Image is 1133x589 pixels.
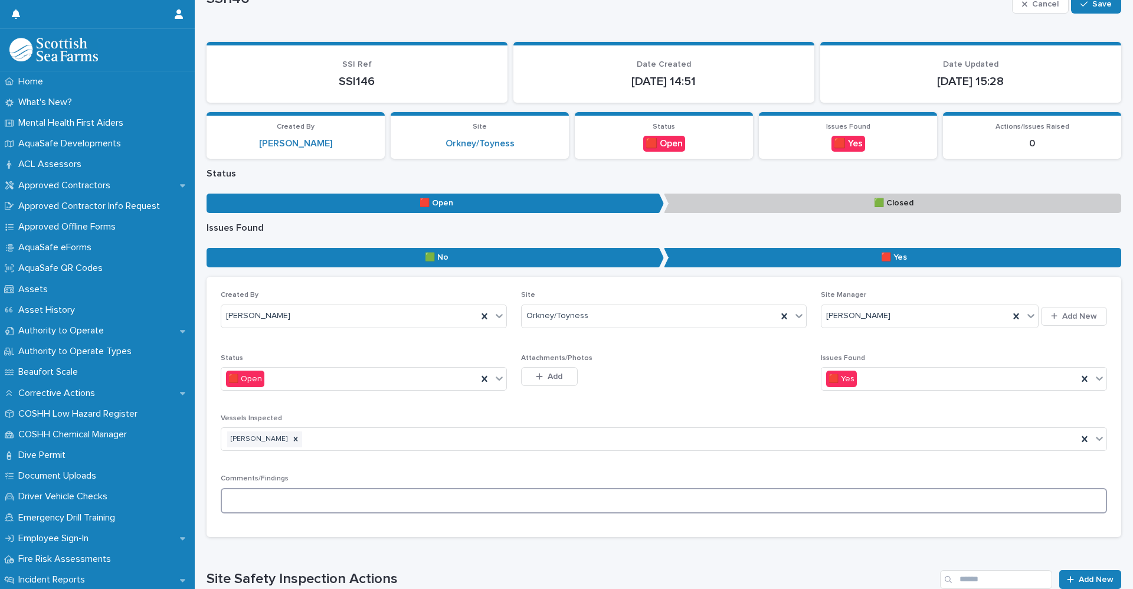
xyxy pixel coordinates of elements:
span: Site Manager [821,292,866,299]
p: Emergency Drill Training [14,512,125,523]
span: [PERSON_NAME] [226,310,290,322]
p: AquaSafe eForms [14,242,101,253]
p: 0 [950,138,1114,149]
p: Dive Permit [14,450,75,461]
p: Document Uploads [14,470,106,482]
p: [DATE] 14:51 [528,74,800,89]
a: Add New [1059,570,1121,589]
p: Approved Contractor Info Request [14,201,169,212]
div: [PERSON_NAME] [227,431,289,447]
p: Incident Reports [14,574,94,585]
span: Add [548,372,562,381]
span: Add New [1062,312,1097,320]
span: Comments/Findings [221,475,289,482]
p: SSI146 [221,74,493,89]
span: Created By [277,123,315,130]
p: COSHH Low Hazard Register [14,408,147,420]
p: COSHH Chemical Manager [14,429,136,440]
p: Issues Found [207,222,1121,234]
span: Site [521,292,535,299]
span: Date Created [637,60,691,68]
a: [PERSON_NAME] [259,138,332,149]
p: 🟩 No [207,248,664,267]
span: Created By [221,292,258,299]
span: Issues Found [821,355,865,362]
span: Actions/Issues Raised [996,123,1069,130]
span: Issues Found [826,123,870,130]
span: Add New [1079,575,1114,584]
p: Beaufort Scale [14,367,87,378]
p: Driver Vehicle Checks [14,491,117,502]
input: Search [940,570,1052,589]
span: SSI Ref [342,60,372,68]
span: Status [653,123,675,130]
p: Fire Risk Assessments [14,554,120,565]
p: Authority to Operate Types [14,346,141,357]
a: Orkney/Toyness [446,138,515,149]
p: What's New? [14,97,81,108]
p: AquaSafe QR Codes [14,263,112,274]
span: Attachments/Photos [521,355,592,362]
p: Status [207,168,1121,179]
p: Approved Contractors [14,180,120,191]
span: Orkney/Toyness [526,310,588,322]
p: Approved Offline Forms [14,221,125,233]
p: Corrective Actions [14,388,104,399]
div: 🟥 Open [226,371,264,388]
div: 🟥 Yes [831,136,865,152]
p: Authority to Operate [14,325,113,336]
p: AquaSafe Developments [14,138,130,149]
p: Asset History [14,305,84,316]
button: Add [521,367,578,386]
h1: Site Safety Inspection Actions [207,571,935,588]
p: 🟥 Yes [664,248,1121,267]
p: 🟥 Open [207,194,664,213]
div: 🟥 Open [643,136,685,152]
span: Status [221,355,243,362]
span: Vessels Inspected [221,415,282,422]
p: [DATE] 15:28 [834,74,1107,89]
p: ACL Assessors [14,159,91,170]
img: bPIBxiqnSb2ggTQWdOVV [9,38,98,61]
span: [PERSON_NAME] [826,310,890,322]
p: Home [14,76,53,87]
p: 🟩 Closed [664,194,1121,213]
p: Employee Sign-In [14,533,98,544]
div: 🟥 Yes [826,371,857,388]
button: Add New [1041,307,1107,326]
span: Site [473,123,487,130]
p: Assets [14,284,57,295]
p: Mental Health First Aiders [14,117,133,129]
span: Date Updated [943,60,998,68]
